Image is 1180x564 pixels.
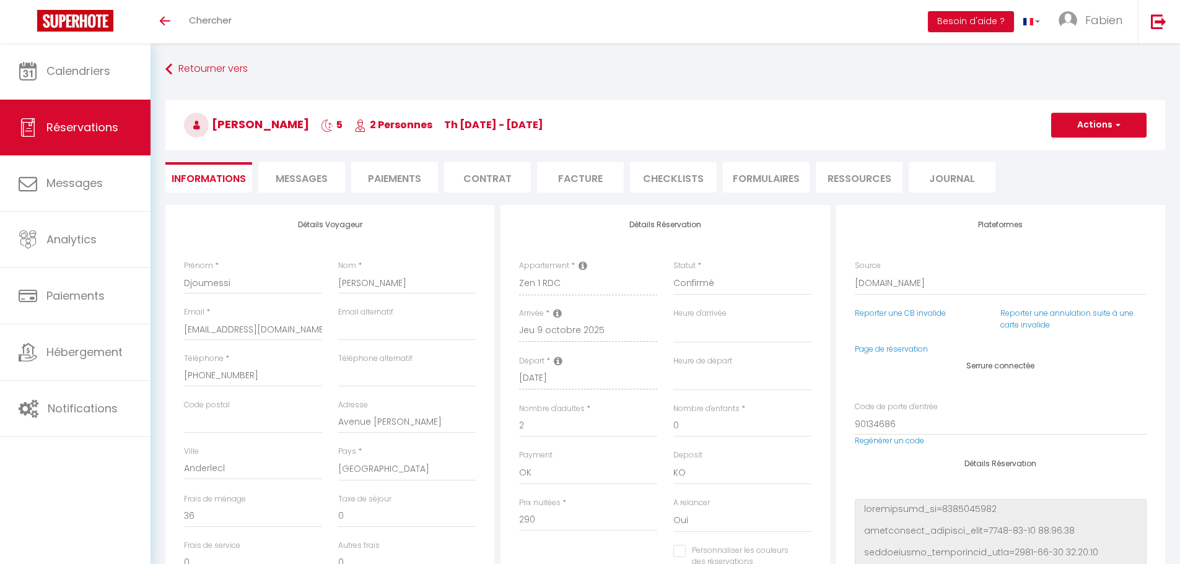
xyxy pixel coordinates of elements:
[519,403,585,415] label: Nombre d'adultes
[673,355,732,367] label: Heure de départ
[46,175,103,191] span: Messages
[48,401,118,416] span: Notifications
[909,162,995,193] li: Journal
[519,497,561,509] label: Prix nuitées
[46,344,123,360] span: Hébergement
[816,162,902,193] li: Ressources
[723,162,810,193] li: FORMULAIRES
[189,14,232,27] span: Chercher
[184,220,476,229] h4: Détails Voyageur
[184,260,213,272] label: Prénom
[1085,12,1122,28] span: Fabien
[184,493,246,505] label: Frais de ménage
[351,162,438,193] li: Paiements
[1059,11,1077,30] img: ...
[444,118,543,132] span: Th [DATE] - [DATE]
[673,449,702,461] label: Deposit
[855,435,924,446] a: Regénérer un code
[855,260,881,272] label: Source
[338,540,380,552] label: Autres frais
[184,446,199,458] label: Ville
[673,497,710,509] label: A relancer
[338,306,393,318] label: Email alternatif
[928,11,1014,32] button: Besoin d'aide ?
[537,162,624,193] li: Facture
[338,399,368,411] label: Adresse
[1151,14,1166,29] img: logout
[673,260,696,272] label: Statut
[184,116,309,132] span: [PERSON_NAME]
[46,288,105,303] span: Paiements
[519,308,544,319] label: Arrivée
[321,118,343,132] span: 5
[37,10,113,32] img: Super Booking
[354,118,432,132] span: 2 Personnes
[1000,308,1134,330] a: Reporter une annulation suite à une carte invalide
[673,308,727,319] label: Heure d'arrivée
[855,344,928,354] a: Page de réservation
[46,63,110,79] span: Calendriers
[630,162,717,193] li: CHECKLISTS
[673,403,740,415] label: Nombre d'enfants
[855,401,938,413] label: Code de porte d'entrée
[444,162,531,193] li: Contrat
[519,355,544,367] label: Départ
[338,493,391,505] label: Taxe de séjour
[338,353,413,365] label: Téléphone alternatif
[46,232,97,247] span: Analytics
[855,308,946,318] a: Reporter une CB invalide
[184,399,230,411] label: Code postal
[855,220,1147,229] h4: Plateformes
[855,459,1147,468] h4: Détails Réservation
[519,449,553,461] label: Payment
[165,58,1165,80] a: Retourner vers
[184,540,240,552] label: Frais de service
[46,119,118,135] span: Réservations
[1051,113,1147,137] button: Actions
[519,220,811,229] h4: Détails Réservation
[519,260,569,272] label: Appartement
[276,171,328,186] span: Messages
[338,260,356,272] label: Nom
[184,306,204,318] label: Email
[184,353,224,365] label: Téléphone
[855,362,1147,370] h4: Serrure connectée
[338,446,356,458] label: Pays
[165,162,252,193] li: Informations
